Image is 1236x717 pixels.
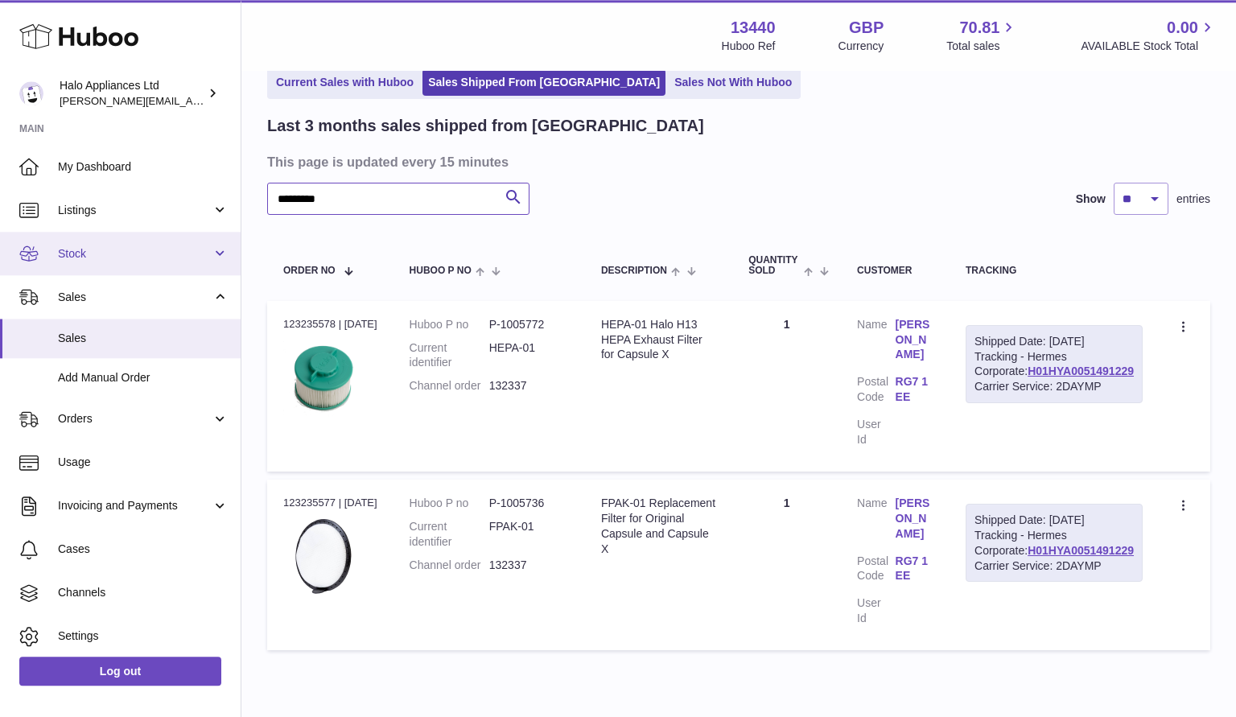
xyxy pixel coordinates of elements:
[58,455,229,470] span: Usage
[946,17,1018,54] a: 70.81 Total sales
[58,498,212,513] span: Invoicing and Payments
[60,78,204,109] div: Halo Appliances Ltd
[896,554,933,584] a: RG7 1EE
[966,266,1143,276] div: Tracking
[489,378,569,394] dd: 132337
[489,496,569,511] dd: P-1005736
[857,496,895,546] dt: Name
[896,374,933,405] a: RG7 1EE
[946,39,1018,54] span: Total sales
[857,266,933,276] div: Customer
[857,374,895,409] dt: Postal Code
[857,317,895,367] dt: Name
[410,558,489,573] dt: Channel order
[896,496,933,542] a: [PERSON_NAME]
[857,554,895,588] dt: Postal Code
[731,17,776,39] strong: 13440
[58,370,229,385] span: Add Manual Order
[489,340,569,371] dd: HEPA-01
[267,115,704,137] h2: Last 3 months sales shipped from [GEOGRAPHIC_DATA]
[732,480,841,650] td: 1
[1028,365,1134,377] a: H01HYA0051491229
[838,39,884,54] div: Currency
[267,153,1206,171] h3: This page is updated every 15 minutes
[58,411,212,426] span: Orders
[1176,192,1210,207] span: entries
[283,496,377,510] div: 123235577 | [DATE]
[58,628,229,644] span: Settings
[410,378,489,394] dt: Channel order
[410,340,489,371] dt: Current identifier
[58,290,212,305] span: Sales
[489,519,569,550] dd: FPAK-01
[283,515,364,595] img: 2A4A7774.jpg
[422,69,665,96] a: Sales Shipped From [GEOGRAPHIC_DATA]
[283,317,377,332] div: 123235578 | [DATE]
[857,417,895,447] dt: User Id
[974,513,1134,528] div: Shipped Date: [DATE]
[58,159,229,175] span: My Dashboard
[58,331,229,346] span: Sales
[58,246,212,262] span: Stock
[410,317,489,332] dt: Huboo P no
[489,317,569,332] dd: P-1005772
[58,203,212,218] span: Listings
[959,17,999,39] span: 70.81
[19,81,43,105] img: paul@haloappliances.com
[601,317,716,363] div: HEPA-01 Halo H13 HEPA Exhaust Filter for Capsule X
[974,558,1134,574] div: Carrier Service: 2DAYMP
[1076,192,1106,207] label: Show
[410,496,489,511] dt: Huboo P no
[849,17,884,39] strong: GBP
[1028,544,1134,557] a: H01HYA0051491229
[58,585,229,600] span: Channels
[974,379,1134,394] div: Carrier Service: 2DAYMP
[601,266,667,276] span: Description
[732,301,841,472] td: 1
[1167,17,1198,39] span: 0.00
[283,336,364,417] img: HEPA-01.png
[857,595,895,626] dt: User Id
[748,255,800,276] span: Quantity Sold
[974,334,1134,349] div: Shipped Date: [DATE]
[722,39,776,54] div: Huboo Ref
[60,94,323,107] span: [PERSON_NAME][EMAIL_ADDRESS][DOMAIN_NAME]
[1081,17,1217,54] a: 0.00 AVAILABLE Stock Total
[58,542,229,557] span: Cases
[966,325,1143,404] div: Tracking - Hermes Corporate:
[283,266,336,276] span: Order No
[410,266,472,276] span: Huboo P no
[410,519,489,550] dt: Current identifier
[270,69,419,96] a: Current Sales with Huboo
[601,496,716,557] div: FPAK-01 Replacement Filter for Original Capsule and Capsule X
[966,504,1143,583] div: Tracking - Hermes Corporate:
[896,317,933,363] a: [PERSON_NAME]
[19,657,221,686] a: Log out
[489,558,569,573] dd: 132337
[669,69,797,96] a: Sales Not With Huboo
[1081,39,1217,54] span: AVAILABLE Stock Total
